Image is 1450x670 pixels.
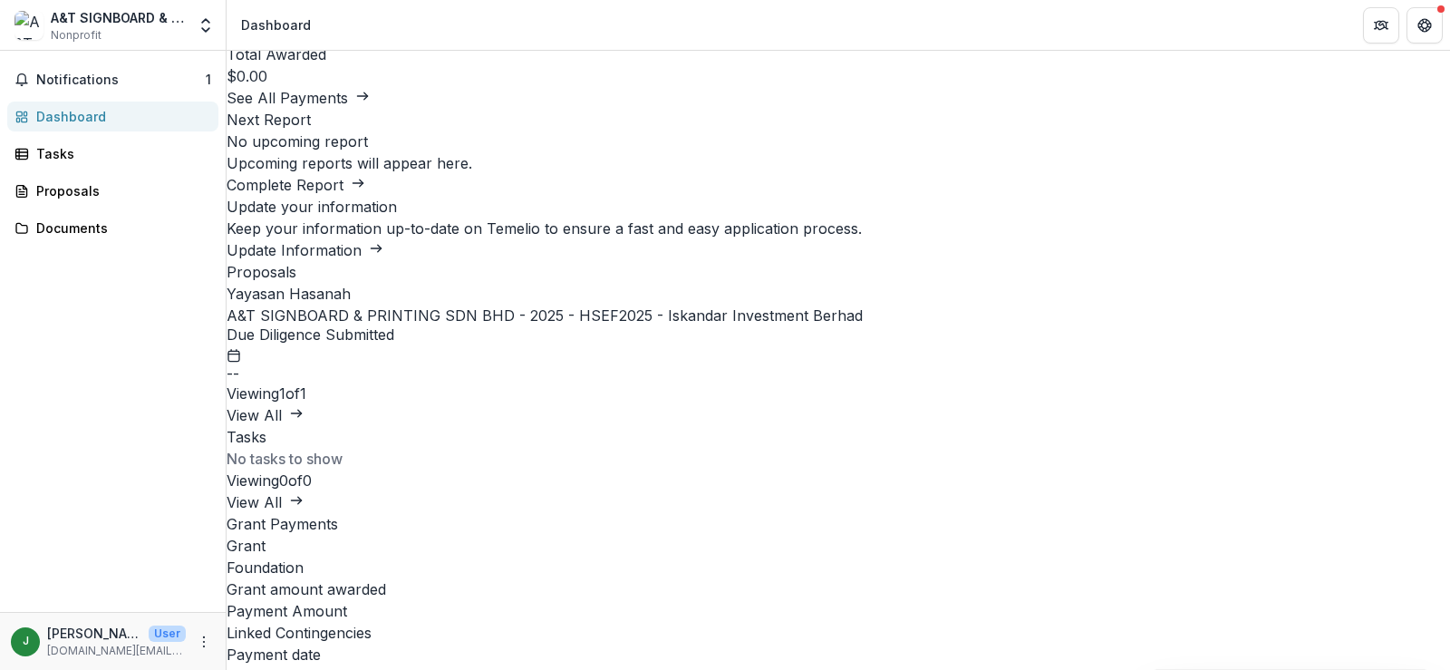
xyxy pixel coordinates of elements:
div: James [23,636,29,647]
div: Payment date [227,644,1450,665]
div: Dashboard [241,15,311,34]
div: Grant [227,535,1450,557]
h2: Tasks [227,426,1450,448]
div: Tasks [36,144,204,163]
a: Dashboard [7,102,218,131]
div: Proposals [36,181,204,200]
p: No tasks to show [227,448,1450,470]
h2: Total Awarded [227,44,1450,65]
p: User [149,626,186,642]
a: Complete Report [227,176,365,194]
div: Dashboard [36,107,204,126]
nav: breadcrumb [234,12,318,38]
button: See All Payments [227,87,370,109]
p: Viewing 0 of 0 [227,470,1450,491]
button: Get Help [1406,7,1443,44]
span: Nonprofit [51,27,101,44]
div: Documents [36,218,204,238]
div: Foundation [227,557,1450,578]
h3: Keep your information up-to-date on Temelio to ensure a fast and easy application process. [227,218,1450,239]
h3: No upcoming report [227,131,1450,152]
img: A&T SIGNBOARD & PRINTING SDN BHD [14,11,43,40]
span: 1 [206,72,211,87]
div: Payment Amount [227,600,1450,622]
a: Proposals [7,176,218,206]
button: More [193,631,215,653]
p: [PERSON_NAME] [47,624,141,643]
a: Documents [7,213,218,243]
h2: Proposals [227,261,1450,283]
h3: $0.00 [227,65,1450,87]
p: Viewing 1 of 1 [227,383,1450,404]
p: Yayasan Hasanah [227,283,1450,305]
div: Grant amount awarded [227,578,1450,600]
span: Notifications [36,73,206,88]
a: Update Information [227,241,383,259]
div: Linked Contingencies [227,622,1450,644]
h2: Grant Payments [227,513,1450,535]
span: Due Diligence Submitted [227,326,394,344]
a: A&T SIGNBOARD & PRINTING SDN BHD - 2025 - HSEF2025 - Iskandar Investment Berhad [227,306,863,325]
span: -- [227,365,241,383]
button: Partners [1363,7,1399,44]
p: Upcoming reports will appear here. [227,152,1450,174]
a: Tasks [7,139,218,169]
div: A&T SIGNBOARD & PRINTING SDN BHD [51,8,186,27]
a: View All [227,493,304,511]
a: View All [227,406,304,424]
h2: Next Report [227,109,1450,131]
button: Notifications1 [7,65,218,94]
button: Open entity switcher [193,7,218,44]
p: [DOMAIN_NAME][EMAIL_ADDRESS][DOMAIN_NAME] [47,643,186,659]
h2: Update your information [227,196,1450,218]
